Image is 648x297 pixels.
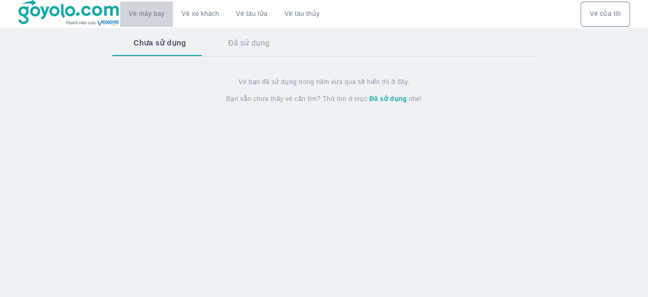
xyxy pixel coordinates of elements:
[276,2,328,27] button: Vé tàu thủy
[112,29,207,57] button: Chưa sử dụng
[226,95,321,103] span: Bạn vẫn chưa thấy vé cần tìm?
[228,2,276,27] a: Vé tàu lửa
[120,2,328,27] div: choose transportation mode
[238,78,410,86] span: Vé bạn đã sử dụng trong năm vừa qua sẽ hiển thị ở đây.
[129,10,165,18] a: Vé máy bay
[370,95,407,103] strong: Đã sử dụng
[323,95,422,103] span: Thử tìm ở mục nhé!
[207,29,291,57] button: Đã sử dụng
[112,29,535,57] div: basic tabs example
[581,2,630,27] button: Vé của tôi
[581,2,630,27] div: choose transportation mode
[181,10,219,18] a: Vé xe khách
